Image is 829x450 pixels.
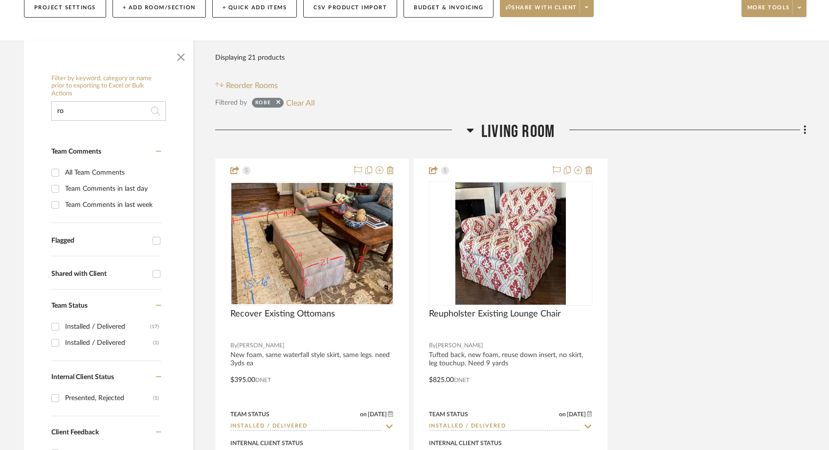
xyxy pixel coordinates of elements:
[65,390,153,406] div: Presented, Rejected
[153,335,159,351] div: (1)
[436,341,483,350] span: [PERSON_NAME]
[429,439,502,448] div: Internal Client Status
[51,429,99,436] span: Client Feedback
[215,80,278,91] button: Reorder Rooms
[153,390,159,406] div: (1)
[215,97,247,108] div: Filtered by
[231,183,393,304] img: Recover Existing Ottomans
[237,341,285,350] span: [PERSON_NAME]
[230,341,237,350] span: By
[429,341,436,350] span: By
[51,101,166,121] input: Search within 21 results
[429,309,561,319] span: Reupholster Existing Lounge Chair
[65,197,159,213] div: Team Comments in last week
[51,75,166,98] h6: Filter by keyword, category or name prior to exporting to Excel or Bulk Actions
[226,80,278,91] span: Reorder Rooms
[429,410,468,419] div: Team Status
[65,335,153,351] div: Installed / Delivered
[230,410,269,419] div: Team Status
[286,96,315,109] button: Clear All
[65,165,159,180] div: All Team Comments
[255,99,271,109] div: robe
[51,148,101,155] span: Team Comments
[150,319,159,335] div: (17)
[455,182,566,305] img: Reupholster Existing Lounge Chair
[747,4,790,19] span: More tools
[230,309,335,319] span: Recover Existing Ottomans
[481,121,555,142] span: Living Room
[360,411,367,417] span: on
[51,237,148,245] div: Flagged
[559,411,566,417] span: on
[506,4,577,19] span: Share with client
[230,422,382,431] input: Type to Search…
[429,422,581,431] input: Type to Search…
[51,302,88,309] span: Team Status
[215,48,285,67] div: Displaying 21 products
[230,439,303,448] div: Internal Client Status
[51,270,148,278] div: Shared with Client
[51,374,114,381] span: Internal Client Status
[566,411,587,418] span: [DATE]
[65,181,159,197] div: Team Comments in last day
[171,45,191,65] button: Close
[367,411,388,418] span: [DATE]
[65,319,150,335] div: Installed / Delivered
